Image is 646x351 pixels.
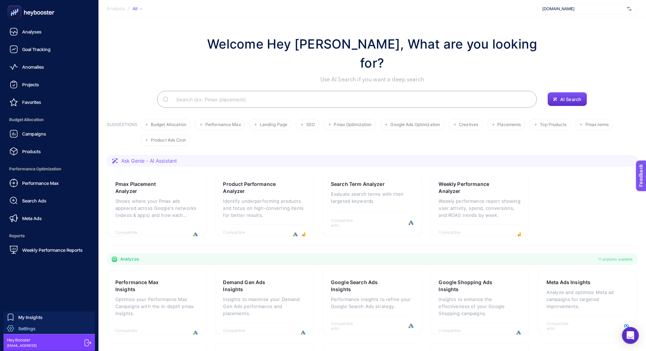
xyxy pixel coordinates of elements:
[331,321,363,331] span: Compatible with:
[430,172,530,236] a: Weekly Performance AnalyzerWeekly performance report showing user activity, spend, conversions, a...
[115,328,147,338] span: Compatible with:
[6,127,93,141] a: Campaigns
[223,279,283,293] h3: Demand Gen Ads Insights
[107,270,206,334] a: Performance Max InsightsOptimize your Performance Max Campaigns with the in-depth pmax insights.C...
[115,198,198,219] p: Shows where your Pmax ads appeared across Google's networks (videos & apps) and how each placemen...
[548,92,587,106] button: AI Search
[6,211,93,225] a: Meta Ads
[4,2,27,8] span: Feedback
[498,122,521,127] span: Placements
[133,6,142,12] div: All
[6,243,93,257] a: Weekly Performance Reports
[223,181,284,195] h3: Product Performance Analyzer
[331,190,414,205] p: Evaluate search terms with their targeted keywords
[22,198,46,203] span: Search Ads
[115,279,176,293] h3: Performance Max Insights
[439,279,500,293] h3: Google Shopping Ads Insights
[331,181,385,188] h3: Search Term Analyzer
[391,122,440,127] span: Google Ads Optimization
[6,176,93,190] a: Performance Max
[7,343,37,348] span: [EMAIL_ADDRESS]
[115,181,175,195] h3: Pmax Placement Analyzer
[215,172,314,236] a: Product Performance AnalyzerIdentify underperforming products and focus on high-converting items ...
[6,60,93,74] a: Anomalies
[171,89,531,109] input: Search
[223,328,255,338] span: Compatible with:
[107,172,206,236] a: Pmax Placement AnalyzerShows where your Pmax ads appeared across Google's networks (videos & apps...
[306,122,315,127] span: SEO
[107,122,137,146] h3: SUGGESTIONS
[586,122,609,127] span: Pmax terms
[622,327,639,344] div: Open Intercom Messenger
[331,218,363,228] span: Compatible with:
[22,46,51,52] span: Goal Tracking
[599,256,633,262] span: 11 analyzes available
[439,181,500,195] h3: Weekly Performance Analyzer
[120,256,139,262] span: Analyzes
[115,230,147,240] span: Compatible with:
[439,328,471,338] span: Compatible with:
[6,77,93,92] a: Projects
[7,337,37,343] span: Hey Booster
[560,96,581,102] span: AI Search
[115,296,198,317] p: Optimize your Performance Max Campaigns with the in-depth pmax insights.
[223,296,306,317] p: Insights to maximize your Demand Gen Ads performance and placements.
[6,194,93,208] a: Search Ads
[151,122,186,127] span: Budget Allocation
[18,326,36,331] span: Settings
[331,279,391,293] h3: Google Search Ads Insights
[200,35,545,73] h1: Welcome Hey [PERSON_NAME], What are you looking for?
[18,314,43,320] span: My Insights
[215,270,314,334] a: Demand Gen Ads InsightsInsights to maximize your Demand Gen Ads performance and placements.Compat...
[546,279,590,286] h3: Meta Ads Insights
[22,64,44,70] span: Anomalies
[6,144,93,158] a: Products
[540,122,567,127] span: Top Products
[538,270,638,334] a: Meta Ads InsightsAnalyze and optimize Meta ad campaigns for targeted improvements.Compatible with:
[22,99,41,105] span: Favorites
[546,321,578,331] span: Compatible with:
[322,270,422,334] a: Google Search Ads InsightsPerformance insights to refine your Google Search Ads strategy.Compatib...
[439,230,471,240] span: Compatible with:
[107,6,125,12] span: Analysis
[223,230,255,240] span: Compatible with:
[22,247,83,253] span: Weekly Performance Reports
[331,296,414,310] p: Performance insights to refine your Google Search Ads strategy.
[459,122,479,127] span: Creatives
[128,6,130,11] span: /
[151,138,186,143] span: Product Ads Cost
[546,289,629,310] p: Analyze and optimize Meta ad campaigns for targeted improvements.
[439,296,522,317] p: Insights to enhance the effectiveness of your Google Shopping campaigns.
[430,270,530,334] a: Google Shopping Ads InsightsInsights to enhance the effectiveness of your Google Shopping campaig...
[260,122,287,127] span: Landing Page
[22,215,42,221] span: Meta Ads
[6,42,93,56] a: Goal Tracking
[322,172,422,236] a: Search Term AnalyzerEvaluate search terms with their targeted keywordsCompatible with:
[6,113,93,127] span: Budget Allocation
[4,323,95,334] a: Settings
[22,180,59,186] span: Performance Max
[334,122,372,127] span: Pmax Optimization
[22,82,39,87] span: Projects
[6,162,93,176] span: Performance Optimization
[627,5,632,12] img: svg%3e
[200,75,545,84] p: Use AI Search if you want a deep search
[6,25,93,39] a: Analyses
[6,229,93,243] span: Reports
[223,198,306,219] p: Identify underperforming products and focus on high-converting items for better results.
[22,29,41,35] span: Analyses
[205,122,241,127] span: Performance Max
[4,312,95,323] a: My Insights
[22,131,46,137] span: Campaigns
[121,157,177,164] span: Ask Genie - AI Assistant
[439,198,522,219] p: Weekly performance report showing user activity, spend, conversions, and ROAS trends by week.
[6,95,93,109] a: Favorites
[542,6,625,12] span: [DOMAIN_NAME]
[22,149,41,154] span: Products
